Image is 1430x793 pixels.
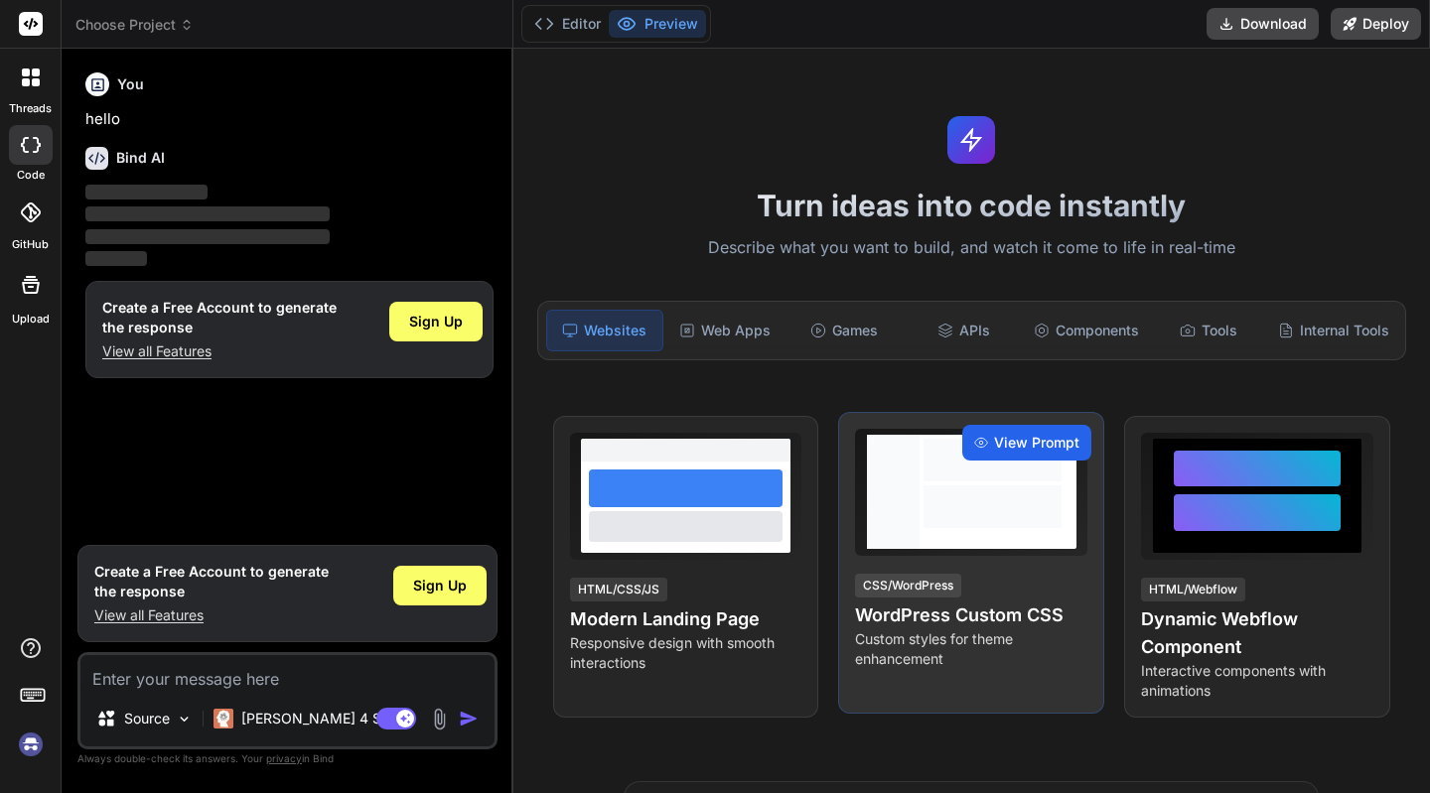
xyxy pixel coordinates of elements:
div: Components [1026,310,1147,351]
button: Editor [526,10,609,38]
span: Sign Up [413,576,467,595]
button: Deploy [1331,8,1421,40]
p: Source [124,709,170,728]
div: HTML/Webflow [1141,578,1245,601]
button: Preview [609,10,706,38]
span: ‌ [85,251,147,266]
span: ‌ [85,229,330,244]
h1: Create a Free Account to generate the response [94,562,329,601]
label: threads [9,100,52,117]
div: Websites [546,310,663,351]
img: signin [14,727,48,761]
span: privacy [266,752,302,764]
h1: Turn ideas into code instantly [525,188,1418,223]
label: code [17,167,45,184]
div: Games [786,310,902,351]
h6: Bind AI [116,148,165,168]
p: View all Features [94,605,329,625]
img: icon [459,709,479,728]
label: GitHub [12,236,49,253]
h1: Create a Free Account to generate the response [102,298,337,337]
button: Download [1207,8,1319,40]
div: HTML/CSS/JS [570,578,667,601]
div: Internal Tools [1270,310,1397,351]
h6: You [117,74,144,94]
p: Custom styles for theme enhancement [855,629,1087,669]
h4: Modern Landing Page [570,605,802,633]
label: Upload [12,311,50,328]
img: Pick Models [176,711,193,727]
span: ‌ [85,206,330,221]
img: attachment [428,708,451,730]
div: APIs [906,310,1021,351]
span: Sign Up [409,312,463,331]
span: Choose Project [75,15,194,35]
p: Responsive design with smooth interactions [570,633,802,673]
div: Tools [1151,310,1266,351]
h4: WordPress Custom CSS [855,601,1087,629]
h4: Dynamic Webflow Component [1141,605,1373,661]
p: Interactive components with animations [1141,661,1373,701]
p: Describe what you want to build, and watch it come to life in real-time [525,235,1418,261]
p: hello [85,108,494,131]
img: Claude 4 Sonnet [214,709,233,728]
p: Always double-check its answers. Your in Bind [77,749,498,768]
span: View Prompt [994,433,1079,453]
p: View all Features [102,341,337,361]
div: CSS/WordPress [855,574,961,597]
div: Web Apps [667,310,783,351]
span: ‌ [85,185,208,199]
p: [PERSON_NAME] 4 S.. [241,709,389,728]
